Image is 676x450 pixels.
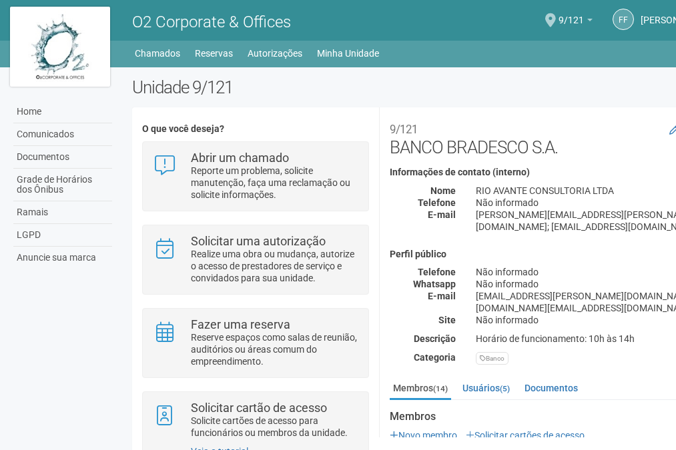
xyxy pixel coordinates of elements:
[390,378,451,400] a: Membros(14)
[191,415,358,439] p: Solicite cartões de acesso para funcionários ou membros da unidade.
[433,384,448,393] small: (14)
[135,44,180,63] a: Chamados
[13,146,112,169] a: Documentos
[413,279,456,289] strong: Whatsapp
[195,44,233,63] a: Reservas
[500,384,510,393] small: (5)
[317,44,379,63] a: Minha Unidade
[153,152,358,201] a: Abrir um chamado Reporte um problema, solicite manutenção, faça uma reclamação ou solicite inform...
[428,209,456,220] strong: E-mail
[191,401,327,415] strong: Solicitar cartão de acesso
[414,352,456,363] strong: Categoria
[153,235,358,284] a: Solicitar uma autorização Realize uma obra ou mudança, autorize o acesso de prestadores de serviç...
[142,124,368,134] h4: O que você deseja?
[476,352,509,365] div: Banco
[132,13,291,31] span: O2 Corporate & Offices
[418,267,456,277] strong: Telefone
[191,234,326,248] strong: Solicitar uma autorização
[13,201,112,224] a: Ramais
[390,123,418,136] small: 9/121
[13,224,112,247] a: LGPD
[13,123,112,146] a: Comunicados
[521,378,581,398] a: Documentos
[10,7,110,87] img: logo.jpg
[418,197,456,208] strong: Telefone
[559,2,584,25] span: 9/121
[13,169,112,201] a: Grade de Horários dos Ônibus
[191,331,358,367] p: Reserve espaços como salas de reunião, auditórios ou áreas comum do empreendimento.
[559,17,593,27] a: 9/121
[438,315,456,325] strong: Site
[191,151,289,165] strong: Abrir um chamado
[153,402,358,439] a: Solicitar cartão de acesso Solicite cartões de acesso para funcionários ou membros da unidade.
[390,430,457,441] a: Novo membro
[191,248,358,284] p: Realize uma obra ou mudança, autorize o acesso de prestadores de serviço e convidados para sua un...
[191,317,290,331] strong: Fazer uma reserva
[13,101,112,123] a: Home
[414,333,456,344] strong: Descrição
[428,291,456,301] strong: E-mail
[466,430,585,441] a: Solicitar cartões de acesso
[459,378,513,398] a: Usuários(5)
[430,185,456,196] strong: Nome
[13,247,112,269] a: Anuncie sua marca
[191,165,358,201] p: Reporte um problema, solicite manutenção, faça uma reclamação ou solicite informações.
[248,44,302,63] a: Autorizações
[153,319,358,367] a: Fazer uma reserva Reserve espaços como salas de reunião, auditórios ou áreas comum do empreendime...
[613,9,634,30] a: FF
